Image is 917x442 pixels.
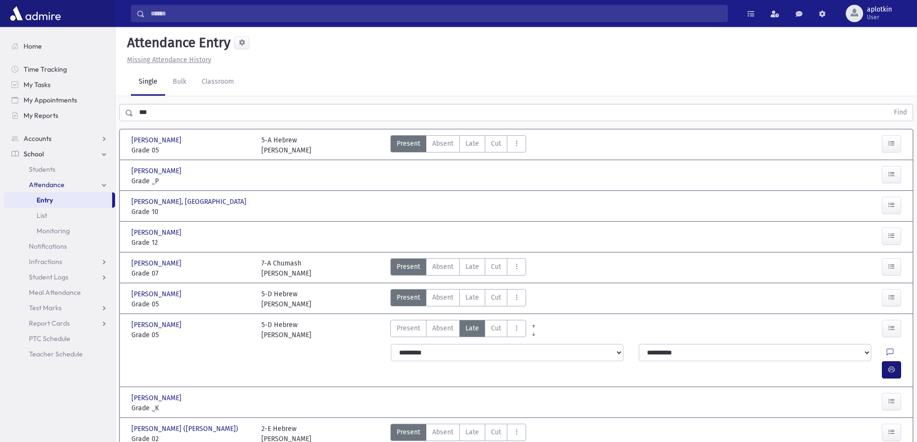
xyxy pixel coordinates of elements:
a: Monitoring [4,223,115,239]
span: Late [465,262,479,272]
a: Students [4,162,115,177]
a: Report Cards [4,316,115,331]
span: Test Marks [29,303,62,312]
span: [PERSON_NAME] [131,227,183,238]
span: Absent [432,139,453,149]
span: Present [397,323,420,333]
div: AttTypes [390,289,526,309]
div: AttTypes [390,320,526,340]
a: Infractions [4,254,115,269]
span: Monitoring [37,227,70,235]
span: [PERSON_NAME] [131,258,183,268]
span: Absent [432,323,453,333]
span: Grade 10 [131,207,252,217]
a: Attendance [4,177,115,192]
a: Teacher Schedule [4,346,115,362]
span: Accounts [24,134,52,143]
div: 5-D Hebrew [PERSON_NAME] [261,320,311,340]
a: List [4,208,115,223]
a: Missing Attendance History [123,56,211,64]
span: Grade _K [131,403,252,413]
span: My Tasks [24,80,51,89]
button: Find [888,104,913,121]
span: User [867,13,892,21]
span: Grade 05 [131,330,252,340]
span: [PERSON_NAME] [131,320,183,330]
span: Students [29,165,55,174]
h5: Attendance Entry [123,35,231,51]
span: PTC Schedule [29,334,70,343]
span: Entry [37,196,53,204]
span: Absent [432,427,453,437]
div: AttTypes [390,258,526,278]
span: Cut [491,262,501,272]
span: Grade 05 [131,299,252,309]
span: Absent [432,262,453,272]
span: Late [465,292,479,303]
a: Test Marks [4,300,115,316]
span: Report Cards [29,319,70,328]
span: Time Tracking [24,65,67,74]
span: Present [397,262,420,272]
a: PTC Schedule [4,331,115,346]
span: aplotkin [867,6,892,13]
span: Absent [432,292,453,303]
span: Grade _P [131,176,252,186]
span: Meal Attendance [29,288,81,297]
a: Student Logs [4,269,115,285]
u: Missing Attendance History [127,56,211,64]
div: 5-D Hebrew [PERSON_NAME] [261,289,311,309]
span: Attendance [29,180,65,189]
div: AttTypes [390,135,526,155]
span: [PERSON_NAME] [131,135,183,145]
div: 5-A Hebrew [PERSON_NAME] [261,135,311,155]
a: Time Tracking [4,62,115,77]
span: [PERSON_NAME] ([PERSON_NAME]) [131,424,240,434]
span: Present [397,292,420,303]
span: Home [24,42,42,51]
span: Grade 07 [131,268,252,278]
span: Cut [491,323,501,333]
span: List [37,211,47,220]
span: Cut [491,292,501,303]
a: Meal Attendance [4,285,115,300]
span: Grade 05 [131,145,252,155]
span: Grade 12 [131,238,252,248]
a: Single [131,69,165,96]
span: Present [397,427,420,437]
span: My Appointments [24,96,77,104]
img: AdmirePro [8,4,63,23]
a: Bulk [165,69,194,96]
a: My Appointments [4,92,115,108]
a: School [4,146,115,162]
a: Classroom [194,69,242,96]
span: Present [397,139,420,149]
a: Accounts [4,131,115,146]
a: Notifications [4,239,115,254]
a: My Reports [4,108,115,123]
span: Notifications [29,242,67,251]
span: [PERSON_NAME] [131,166,183,176]
span: Student Logs [29,273,68,281]
span: Late [465,139,479,149]
input: Search [145,5,727,22]
span: Teacher Schedule [29,350,83,358]
span: Cut [491,139,501,149]
span: Late [465,323,479,333]
span: [PERSON_NAME] [131,289,183,299]
span: My Reports [24,111,58,120]
a: My Tasks [4,77,115,92]
span: [PERSON_NAME], [GEOGRAPHIC_DATA] [131,197,248,207]
a: Home [4,38,115,54]
span: Infractions [29,257,62,266]
span: Late [465,427,479,437]
a: Entry [4,192,112,208]
span: School [24,150,44,158]
span: [PERSON_NAME] [131,393,183,403]
div: 7-A Chumash [PERSON_NAME] [261,258,311,278]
